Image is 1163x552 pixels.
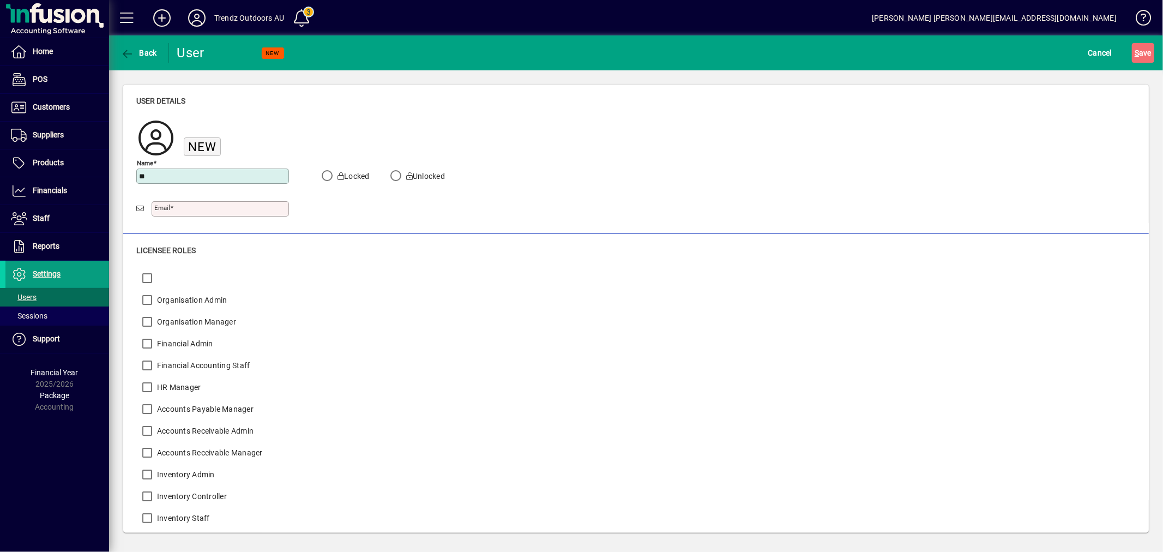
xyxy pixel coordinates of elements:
mat-label: Name [137,159,153,166]
span: Suppliers [33,130,64,139]
a: Knowledge Base [1128,2,1149,38]
span: Financials [33,186,67,195]
label: Locked [335,171,370,182]
label: Organisation Admin [155,295,227,305]
label: Inventory Admin [155,469,215,480]
div: Trendz Outdoors AU [214,9,284,27]
span: NEW [266,50,280,57]
a: Staff [5,205,109,232]
span: User details [136,97,185,105]
label: Financial Admin [155,338,213,349]
label: Accounts Receivable Manager [155,447,263,458]
span: Package [40,391,69,400]
span: ave [1135,44,1152,62]
span: Users [11,293,37,302]
a: Reports [5,233,109,260]
span: Home [33,47,53,56]
span: Support [33,334,60,343]
span: Products [33,158,64,167]
span: POS [33,75,47,83]
a: Home [5,38,109,65]
span: Back [120,49,157,57]
label: Inventory Staff [155,513,210,524]
button: Add [144,8,179,28]
span: Cancel [1088,44,1112,62]
app-page-header-button: Back [109,43,169,63]
div: User [177,44,224,62]
a: Sessions [5,307,109,325]
span: Licensee roles [136,246,196,255]
span: Sessions [11,311,47,320]
button: Back [118,43,160,63]
label: HR Manager [155,382,201,393]
a: Financials [5,177,109,205]
span: Staff [33,214,50,223]
span: Financial Year [31,368,79,377]
button: Profile [179,8,214,28]
button: Save [1132,43,1154,63]
label: Accounts Receivable Admin [155,425,254,436]
label: Financial Accounting Staff [155,360,250,371]
span: S [1135,49,1139,57]
a: Suppliers [5,122,109,149]
a: Products [5,149,109,177]
button: Cancel [1086,43,1115,63]
span: Settings [33,269,61,278]
div: [PERSON_NAME] [PERSON_NAME][EMAIL_ADDRESS][DOMAIN_NAME] [872,9,1117,27]
a: Customers [5,94,109,121]
span: New [188,140,216,154]
label: Accounts Payable Manager [155,404,254,415]
span: Reports [33,242,59,250]
a: Users [5,288,109,307]
a: POS [5,66,109,93]
label: Inventory Controller [155,491,227,502]
label: Unlocked [404,171,445,182]
span: Customers [33,103,70,111]
a: Support [5,326,109,353]
label: Organisation Manager [155,316,236,327]
mat-label: Email [154,204,170,212]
